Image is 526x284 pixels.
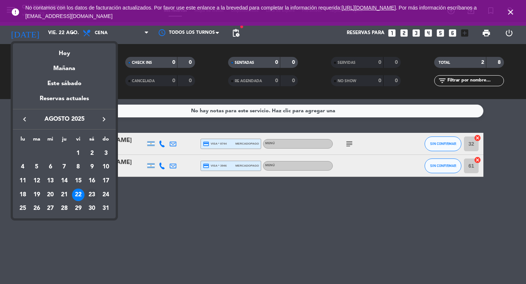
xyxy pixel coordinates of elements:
div: 29 [72,203,84,215]
div: 9 [86,161,98,173]
div: 19 [30,189,43,201]
td: 12 de agosto de 2025 [30,174,44,188]
div: Mañana [13,58,116,73]
td: 24 de agosto de 2025 [99,188,113,202]
td: 28 de agosto de 2025 [57,202,71,216]
td: 6 de agosto de 2025 [43,160,57,174]
i: keyboard_arrow_left [20,115,29,124]
div: 12 [30,175,43,187]
td: 17 de agosto de 2025 [99,174,113,188]
th: domingo [99,135,113,146]
th: jueves [57,135,71,146]
td: 22 de agosto de 2025 [71,188,85,202]
div: 31 [100,203,112,215]
td: 30 de agosto de 2025 [85,202,99,216]
div: 23 [86,189,98,201]
td: 4 de agosto de 2025 [16,160,30,174]
th: viernes [71,135,85,146]
div: 18 [17,189,29,201]
td: 3 de agosto de 2025 [99,146,113,160]
div: 4 [17,161,29,173]
div: 10 [100,161,112,173]
div: 28 [58,203,71,215]
td: 29 de agosto de 2025 [71,202,85,216]
div: 5 [30,161,43,173]
td: 5 de agosto de 2025 [30,160,44,174]
span: agosto 2025 [31,114,97,124]
div: 24 [100,189,112,201]
div: 30 [86,203,98,215]
td: 7 de agosto de 2025 [57,160,71,174]
td: 19 de agosto de 2025 [30,188,44,202]
td: 16 de agosto de 2025 [85,174,99,188]
td: 1 de agosto de 2025 [71,146,85,160]
td: 20 de agosto de 2025 [43,188,57,202]
td: 27 de agosto de 2025 [43,202,57,216]
td: 18 de agosto de 2025 [16,188,30,202]
td: 14 de agosto de 2025 [57,174,71,188]
div: 16 [86,175,98,187]
td: 2 de agosto de 2025 [85,146,99,160]
th: miércoles [43,135,57,146]
td: 25 de agosto de 2025 [16,202,30,216]
div: 21 [58,189,71,201]
div: 13 [44,175,57,187]
div: 6 [44,161,57,173]
div: 15 [72,175,84,187]
td: 31 de agosto de 2025 [99,202,113,216]
td: 8 de agosto de 2025 [71,160,85,174]
td: 21 de agosto de 2025 [57,188,71,202]
th: sábado [85,135,99,146]
td: 9 de agosto de 2025 [85,160,99,174]
div: 11 [17,175,29,187]
td: 15 de agosto de 2025 [71,174,85,188]
td: 13 de agosto de 2025 [43,174,57,188]
div: 20 [44,189,57,201]
th: martes [30,135,44,146]
div: 8 [72,161,84,173]
div: 3 [100,147,112,160]
div: 1 [72,147,84,160]
div: 2 [86,147,98,160]
div: 14 [58,175,71,187]
td: 10 de agosto de 2025 [99,160,113,174]
div: 17 [100,175,112,187]
td: 11 de agosto de 2025 [16,174,30,188]
div: 22 [72,189,84,201]
div: 7 [58,161,71,173]
button: keyboard_arrow_right [97,114,111,124]
th: lunes [16,135,30,146]
div: Hoy [13,43,116,58]
div: 26 [30,203,43,215]
div: 25 [17,203,29,215]
div: 27 [44,203,57,215]
td: AGO. [16,146,71,160]
td: 26 de agosto de 2025 [30,202,44,216]
i: keyboard_arrow_right [100,115,108,124]
button: keyboard_arrow_left [18,114,31,124]
div: Reservas actuales [13,94,116,109]
td: 23 de agosto de 2025 [85,188,99,202]
div: Este sábado [13,73,116,94]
